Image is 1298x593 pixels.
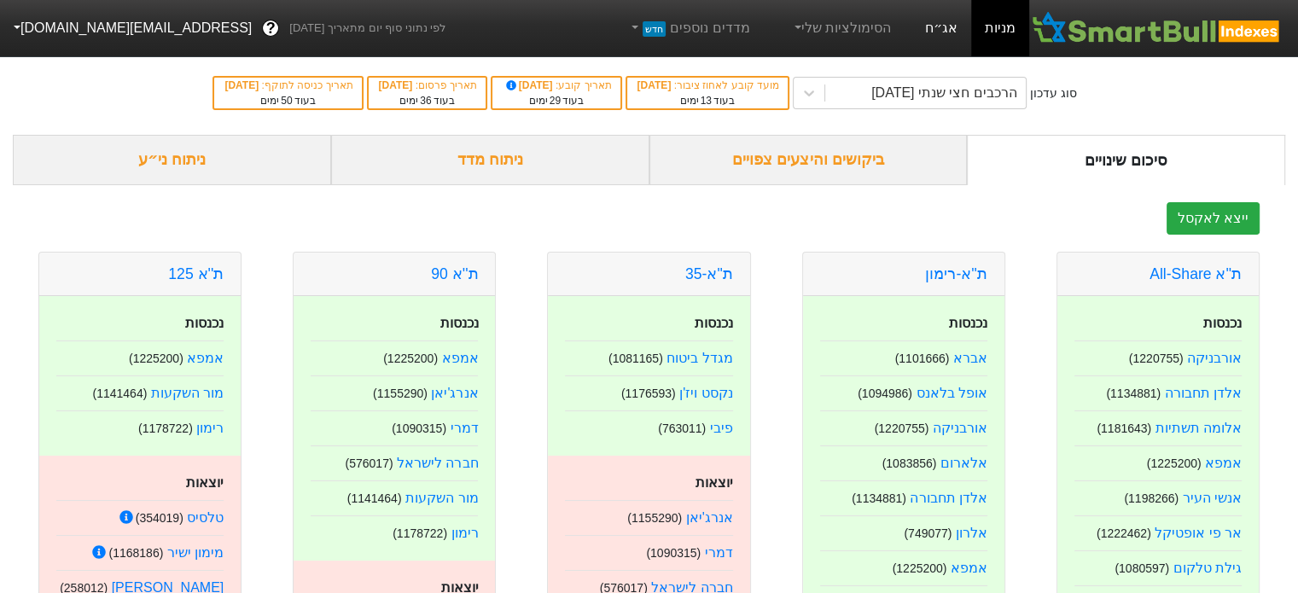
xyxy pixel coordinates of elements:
small: ( 1080597 ) [1115,561,1169,575]
small: ( 1101666 ) [895,352,950,365]
div: בעוד ימים [377,93,478,108]
a: ת''א-רימון [925,265,987,282]
button: ייצא לאקסל [1167,202,1260,235]
div: ביקושים והיצעים צפויים [649,135,968,185]
a: דמרי [450,421,478,435]
small: ( 1168186 ) [108,546,163,560]
small: ( 1094986 ) [858,387,912,400]
span: לפי נתוני סוף יום מתאריך [DATE] [289,20,445,37]
span: 36 [420,95,431,107]
small: ( 354019 ) [136,511,183,525]
small: ( 1090315 ) [646,546,701,560]
div: סוג עדכון [1030,84,1077,102]
small: ( 763011 ) [658,421,706,435]
a: אורבניקה [1187,351,1242,365]
div: ניתוח מדד [331,135,649,185]
a: רימון [451,526,478,540]
a: מור השקעות [151,386,224,400]
div: תאריך קובע : [501,78,611,93]
span: 13 [701,95,712,107]
span: 29 [550,95,561,107]
div: בעוד ימים [636,93,779,108]
div: מועד קובע לאחוז ציבור : [636,78,779,93]
a: ת''א 90 [431,265,478,282]
a: נקסט ויז'ן [679,386,733,400]
strong: נכנסות [695,316,733,330]
span: ? [266,17,276,40]
a: מור השקעות [405,491,478,505]
a: אמפא [1205,456,1242,470]
strong: נכנסות [439,316,478,330]
small: ( 1081165 ) [608,352,663,365]
strong: נכנסות [1203,316,1242,330]
a: ת''א 125 [168,265,224,282]
a: אלארום [940,456,987,470]
a: הסימולציות שלי [784,11,899,45]
div: בעוד ימים [501,93,611,108]
span: [DATE] [637,79,674,91]
div: סיכום שינויים [967,135,1285,185]
a: אורבניקה [933,421,987,435]
a: אנרג'יאן [431,386,478,400]
small: ( 1141464 ) [92,387,147,400]
div: ניתוח ני״ע [13,135,331,185]
small: ( 1176593 ) [621,387,676,400]
small: ( 1178722 ) [138,421,193,435]
small: ( 1083856 ) [882,456,937,470]
span: 50 [281,95,292,107]
a: דמרי [705,545,733,560]
strong: יוצאות [186,475,224,490]
a: אנרג'יאן [686,510,733,525]
a: גילת טלקום [1173,561,1242,575]
small: ( 1220755 ) [1129,352,1184,365]
a: מדדים נוספיםחדש [621,11,757,45]
div: תאריך כניסה לתוקף : [223,78,352,93]
strong: נכנסות [949,316,987,330]
a: אמפא [187,351,224,365]
small: ( 1222462 ) [1097,526,1151,540]
div: בעוד ימים [223,93,352,108]
a: אלרון [956,526,987,540]
small: ( 1134881 ) [852,491,906,505]
small: ( 1220755 ) [875,421,929,435]
a: אופל בלאנס [916,386,987,400]
small: ( 1198266 ) [1124,491,1179,505]
small: ( 1225200 ) [1147,456,1202,470]
div: הרכבים חצי שנתי [DATE] [871,83,1017,103]
small: ( 1155290 ) [373,387,428,400]
small: ( 576017 ) [345,456,393,470]
a: חברה לישראל [397,456,478,470]
a: אמפא [951,561,987,575]
small: ( 1181643 ) [1097,421,1151,435]
a: אלדן תחבורה [1165,386,1242,400]
a: טלסיס [187,510,224,525]
small: ( 1225200 ) [893,561,947,575]
a: אלדן תחבורה [910,491,987,505]
a: מימון ישיר [167,545,224,560]
strong: יוצאות [696,475,733,490]
small: ( 1090315 ) [392,421,446,435]
span: [DATE] [503,79,556,91]
span: [DATE] [379,79,416,91]
a: אלומה תשתיות [1155,421,1242,435]
small: ( 1225200 ) [129,352,183,365]
a: אברא [953,351,987,365]
small: ( 749077 ) [904,526,952,540]
a: רימון [196,421,224,435]
a: אר פי אופטיקל [1155,526,1242,540]
strong: נכנסות [185,316,224,330]
div: תאריך פרסום : [377,78,478,93]
a: מגדל ביטוח [666,351,732,365]
a: ת''א All-Share [1150,265,1242,282]
a: אנשי העיר [1183,491,1242,505]
small: ( 1141464 ) [347,491,402,505]
span: [DATE] [224,79,261,91]
small: ( 1178722 ) [393,526,447,540]
span: חדש [643,21,666,37]
small: ( 1155290 ) [627,511,682,525]
a: אמפא [441,351,478,365]
a: ת"א-35 [685,265,733,282]
small: ( 1134881 ) [1106,387,1161,400]
a: פיבי [710,421,733,435]
small: ( 1225200 ) [383,352,438,365]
